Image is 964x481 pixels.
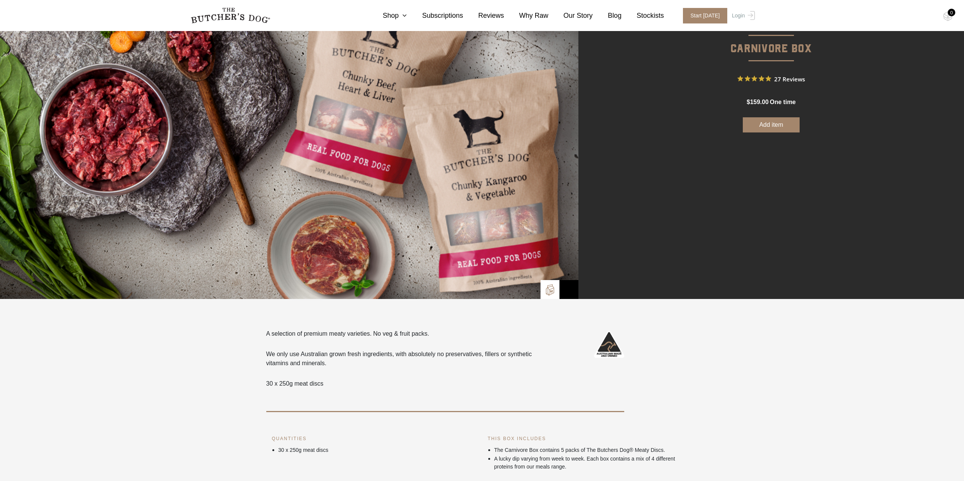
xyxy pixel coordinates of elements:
[266,379,553,388] p: 30 x 250g meat discs
[563,284,575,295] img: Bowl-Icon2.png
[730,8,755,23] a: Login
[266,329,553,388] div: A selection of premium meaty varieties. No veg & fruit packs.
[494,455,692,471] p: A lucky dip varying from week to week. Each box contains a mix of 4 different proteins from our m...
[278,446,477,454] p: 30 x 250g meat discs
[943,11,953,21] img: TBD_Cart-Empty.png
[747,99,750,105] span: $
[463,11,504,21] a: Reviews
[504,11,548,21] a: Why Raw
[743,117,800,132] button: Add item
[272,435,477,442] h6: QUANTITIES
[266,350,553,368] p: We only use Australian grown fresh ingredients, with absolutely no preservatives, fillers or synt...
[675,8,730,23] a: Start [DATE]
[548,11,593,21] a: Our Story
[683,8,728,23] span: Start [DATE]
[488,435,692,442] h6: THIS BOX INCLUDES
[948,9,955,16] div: 0
[593,11,622,21] a: Blog
[494,446,692,454] p: The Carnivore Box contains 5 packs of The Butchers Dog® Meaty Discs.
[622,11,664,21] a: Stockists
[594,329,624,360] img: Australian-Made_White.png
[750,99,769,105] span: 159.00
[544,284,556,296] img: TBD_Build-A-Box.png
[774,73,805,84] span: 27 Reviews
[737,73,805,84] button: Rated 4.9 out of 5 stars from 27 reviews. Jump to reviews.
[578,20,964,58] p: Carnivore Box
[367,11,407,21] a: Shop
[407,11,463,21] a: Subscriptions
[770,99,795,105] span: one time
